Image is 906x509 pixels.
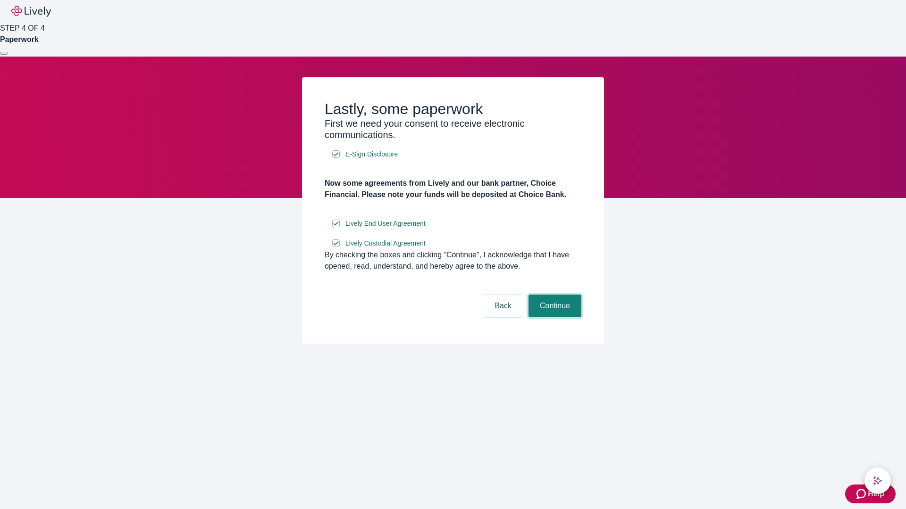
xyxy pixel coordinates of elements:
[345,149,398,159] span: E-Sign Disclosure
[344,238,428,249] a: e-sign disclosure document
[345,238,426,248] span: Lively Custodial Agreement
[325,178,581,200] h4: Now some agreements from Lively and our bank partner, Choice Financial. Please note your funds wi...
[483,295,523,317] button: Back
[856,488,868,500] svg: Zendesk support icon
[325,118,581,140] h3: First we need your consent to receive electronic communications.
[528,295,581,317] button: Continue
[344,148,400,160] a: e-sign disclosure document
[868,488,884,500] span: Help
[873,476,882,485] svg: Lively AI Assistant
[345,219,426,229] span: Lively End User Agreement
[11,6,51,17] img: Lively
[864,468,891,494] button: chat
[845,484,896,503] button: Zendesk support iconHelp
[325,249,581,272] div: By checking the boxes and clicking “Continue", I acknowledge that I have opened, read, understand...
[344,218,428,230] a: e-sign disclosure document
[325,100,581,118] h2: Lastly, some paperwork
